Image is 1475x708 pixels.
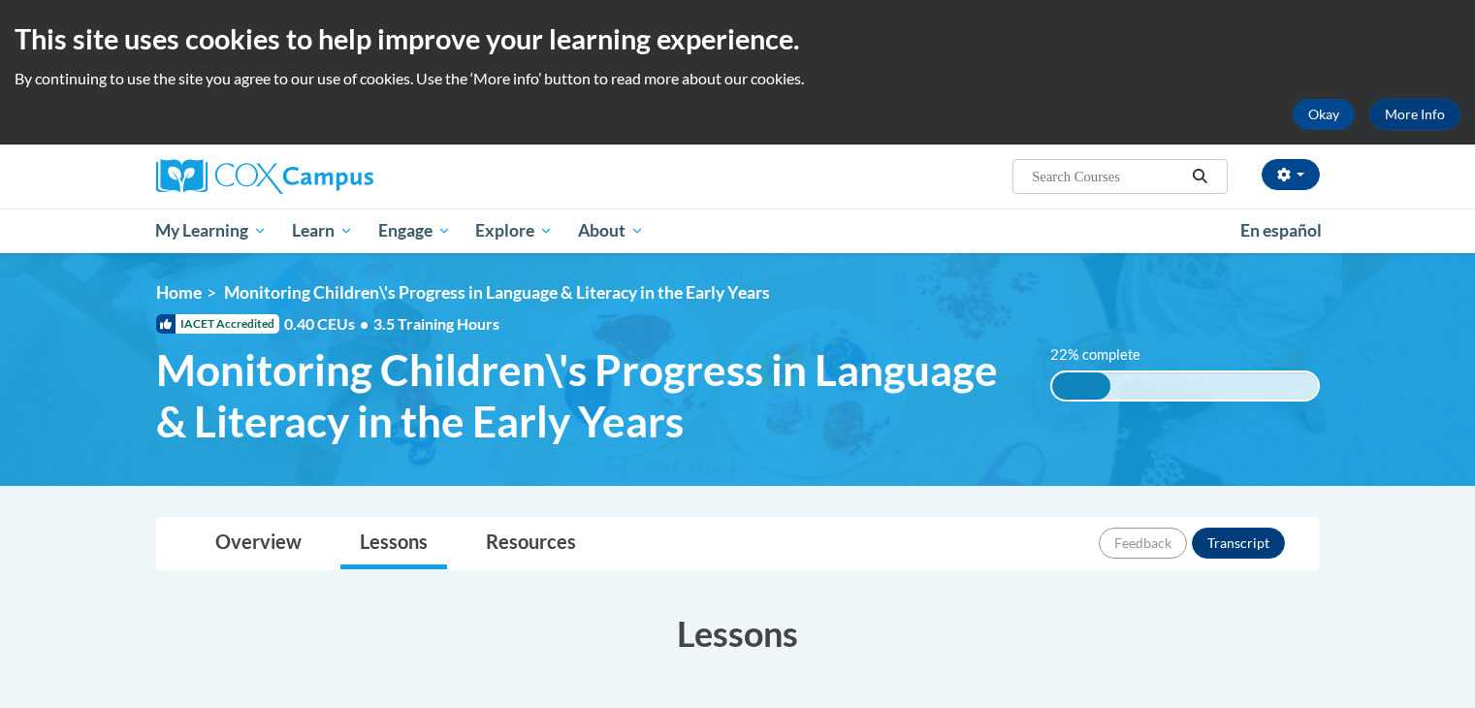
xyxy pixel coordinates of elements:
button: Account Settings [1262,159,1320,190]
button: Okay [1293,99,1355,130]
input: Search Courses [1030,165,1185,188]
span: Explore [475,219,553,242]
h3: Lessons [156,609,1320,658]
p: By continuing to use the site you agree to our use of cookies. Use the ‘More info’ button to read... [15,68,1460,89]
img: Cox Campus [156,159,373,194]
a: Overview [196,518,321,569]
span: Learn [292,219,353,242]
button: Feedback [1099,528,1187,559]
span: Engage [378,219,451,242]
span: Monitoring Children\'s Progress in Language & Literacy in the Early Years [224,282,770,303]
span: En español [1240,220,1322,241]
button: Transcript [1192,528,1285,559]
a: Cox Campus [156,159,525,194]
button: Search [1185,165,1214,188]
a: My Learning [144,209,280,253]
a: Lessons [340,518,447,569]
span: My Learning [155,219,267,242]
a: Resources [466,518,595,569]
a: Learn [279,209,366,253]
span: Monitoring Children\'s Progress in Language & Literacy in the Early Years [156,344,1022,447]
span: IACET Accredited [156,314,279,334]
label: 22% complete [1050,344,1162,366]
span: • [360,314,369,333]
span: 0.40 CEUs [284,313,373,335]
div: Main menu [127,209,1349,253]
a: Home [156,282,202,303]
span: About [578,219,644,242]
div: 22% complete [1052,372,1110,400]
h2: This site uses cookies to help improve your learning experience. [15,19,1460,58]
a: Engage [366,209,464,253]
a: En español [1228,210,1334,251]
a: More Info [1369,99,1460,130]
span: 3.5 Training Hours [373,314,499,333]
a: About [565,209,657,253]
a: Explore [463,209,565,253]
